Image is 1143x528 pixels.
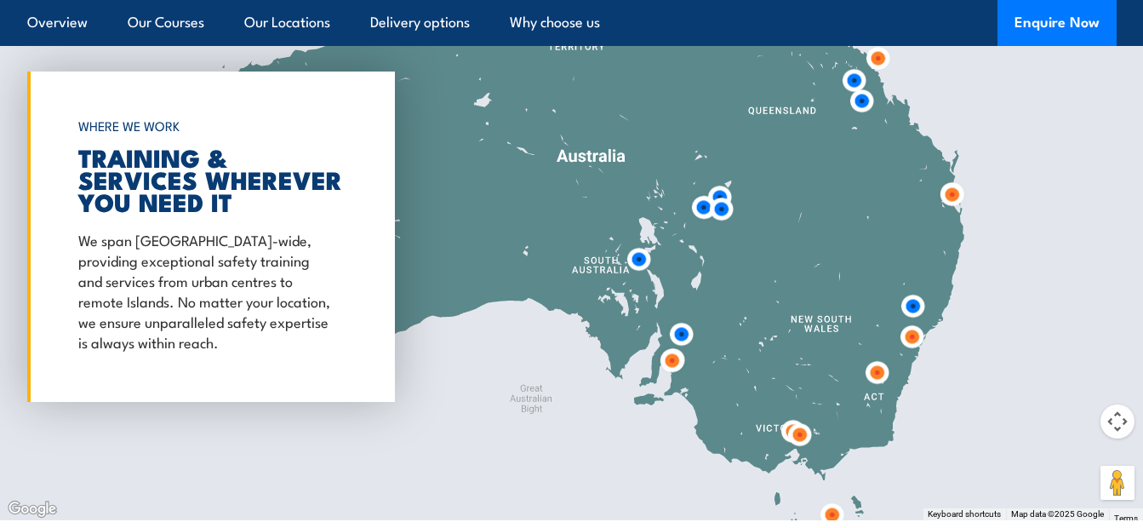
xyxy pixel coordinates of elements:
[928,508,1001,520] button: Keyboard shortcuts
[1100,405,1134,439] button: Map camera controls
[4,498,60,520] img: Google
[1100,466,1134,500] button: Drag Pegman onto the map to open Street View
[1114,514,1138,523] a: Terms (opens in new tab)
[78,146,335,212] h2: TRAINING & SERVICES WHEREVER YOU NEED IT
[4,498,60,520] a: Open this area in Google Maps (opens a new window)
[1011,509,1104,519] span: Map data ©2025 Google
[78,229,335,352] p: We span [GEOGRAPHIC_DATA]-wide, providing exceptional safety training and services from urban cen...
[78,111,335,141] h6: WHERE WE WORK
